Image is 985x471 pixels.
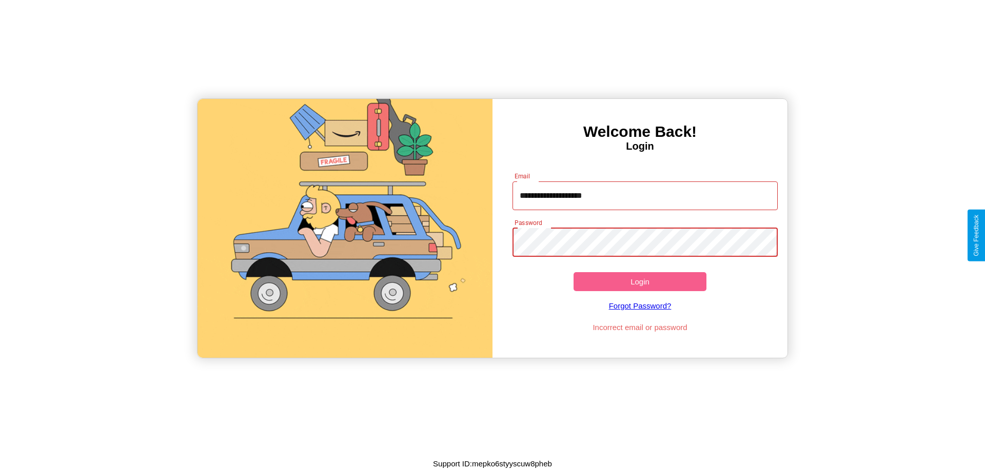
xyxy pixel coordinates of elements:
[493,123,787,140] h3: Welcome Back!
[515,218,542,227] label: Password
[493,140,787,152] h4: Login
[515,172,530,180] label: Email
[507,291,773,320] a: Forgot Password?
[973,215,980,256] div: Give Feedback
[507,320,773,334] p: Incorrect email or password
[198,99,493,358] img: gif
[574,272,706,291] button: Login
[433,457,552,470] p: Support ID: mepko6styyscuw8pheb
